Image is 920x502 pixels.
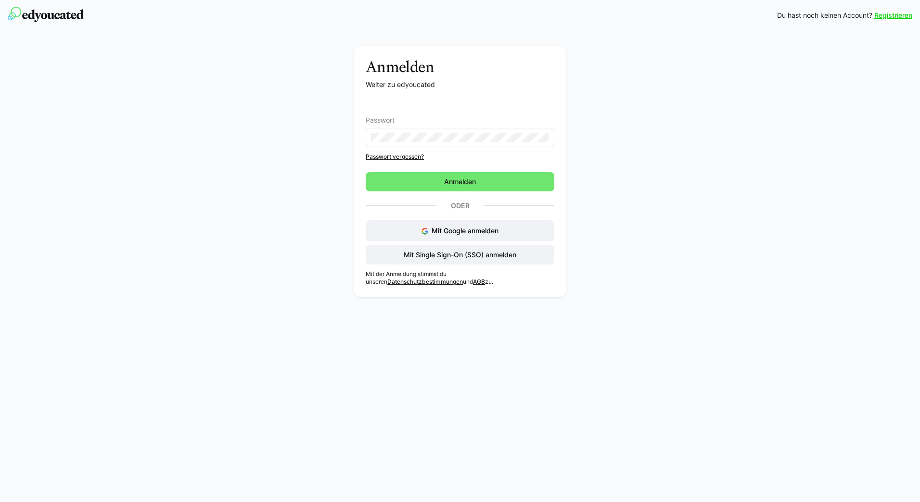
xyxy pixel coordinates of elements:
h3: Anmelden [366,58,554,76]
button: Anmelden [366,172,554,191]
p: Weiter zu edyoucated [366,80,554,89]
p: Mit der Anmeldung stimmst du unseren und zu. [366,270,554,286]
button: Mit Single Sign-On (SSO) anmelden [366,245,554,264]
a: Datenschutzbestimmungen [387,278,463,285]
p: Oder [436,199,484,213]
span: Passwort [366,116,395,124]
a: Passwort vergessen? [366,153,554,161]
span: Mit Google anmelden [432,226,498,235]
img: edyoucated [8,7,84,22]
span: Mit Single Sign-On (SSO) anmelden [402,250,518,260]
a: Registrieren [874,11,912,20]
span: Du hast noch keinen Account? [777,11,872,20]
span: Anmelden [443,177,477,187]
a: AGB [473,278,485,285]
button: Mit Google anmelden [366,220,554,241]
